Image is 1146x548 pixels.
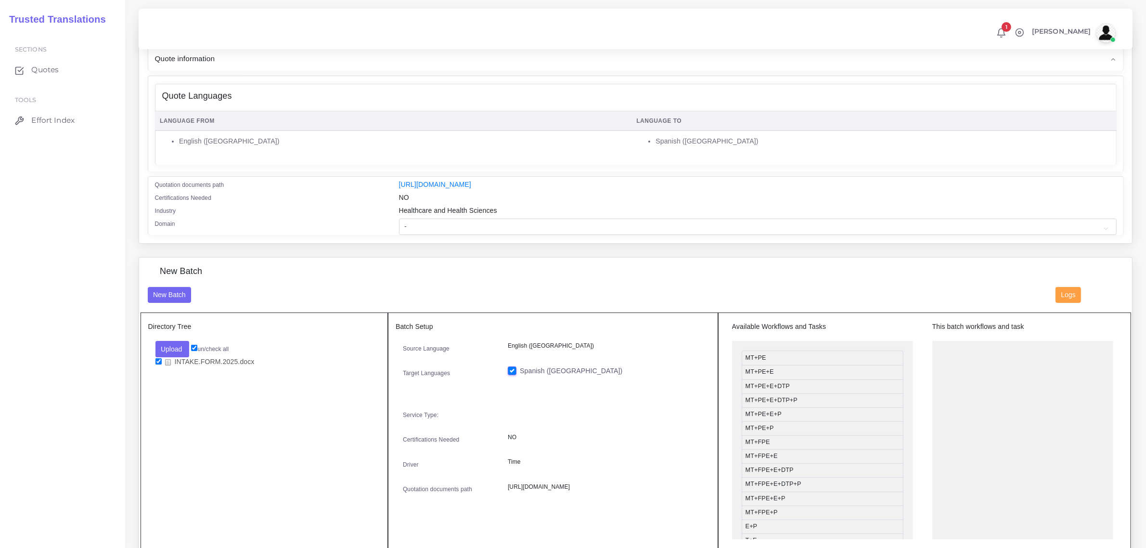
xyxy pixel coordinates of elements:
[148,290,192,298] a: New Batch
[932,323,1113,331] h5: This batch workflows and task
[1027,23,1119,42] a: [PERSON_NAME]avatar
[148,287,192,303] button: New Batch
[7,60,118,80] a: Quotes
[1096,23,1116,42] img: avatar
[1032,28,1091,35] span: [PERSON_NAME]
[508,432,703,443] p: NO
[742,393,903,408] li: MT+PE+E+DTP+P
[392,206,1124,219] div: Healthcare and Health Sciences
[155,194,212,202] label: Certifications Needed
[403,460,419,469] label: Driver
[742,421,903,436] li: MT+PE+P
[742,365,903,379] li: MT+PE+E
[742,492,903,506] li: MT+FPE+E+P
[520,366,622,376] label: Spanish ([GEOGRAPHIC_DATA])
[1002,22,1011,32] span: 1
[403,369,450,378] label: Target Languages
[155,53,215,64] span: Quote information
[656,136,1111,146] li: Spanish ([GEOGRAPHIC_DATA])
[392,193,1124,206] div: NO
[742,407,903,422] li: MT+PE+E+P
[993,27,1010,38] a: 1
[155,220,175,228] label: Domain
[31,65,59,75] span: Quotes
[508,341,703,351] p: English ([GEOGRAPHIC_DATA])
[742,379,903,394] li: MT+PE+E+DTP
[742,506,903,520] li: MT+FPE+P
[396,323,710,331] h5: Batch Setup
[1056,287,1081,303] button: Logs
[191,345,229,353] label: un/check all
[2,12,106,27] a: Trusted Translations
[508,457,703,467] p: Time
[15,96,37,104] span: Tools
[403,485,472,494] label: Quotation documents path
[148,323,381,331] h5: Directory Tree
[15,46,47,53] span: Sections
[742,520,903,534] li: E+P
[399,181,471,188] a: [URL][DOMAIN_NAME]
[7,110,118,130] a: Effort Index
[742,449,903,464] li: MT+FPE+E
[508,482,703,492] p: [URL][DOMAIN_NAME]
[162,91,232,102] h4: Quote Languages
[148,46,1123,71] div: Quote information
[742,351,903,365] li: MT+PE
[742,477,903,492] li: MT+FPE+E+DTP+P
[403,411,438,419] label: Service Type:
[631,111,1117,131] th: Language To
[732,323,913,331] h5: Available Workflows and Tasks
[162,357,258,366] a: INTAKE.FORM.2025.docx
[2,13,106,25] h2: Trusted Translations
[155,341,190,357] button: Upload
[742,463,903,478] li: MT+FPE+E+DTP
[403,435,460,444] label: Certifications Needed
[31,115,75,126] span: Effort Index
[1061,291,1076,299] span: Logs
[191,345,197,351] input: un/check all
[742,435,903,450] li: MT+FPE
[742,534,903,548] li: T+E
[155,181,224,189] label: Quotation documents path
[155,111,631,131] th: Language From
[155,207,176,215] label: Industry
[403,344,450,353] label: Source Language
[160,266,202,277] h4: New Batch
[179,136,626,146] li: English ([GEOGRAPHIC_DATA])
